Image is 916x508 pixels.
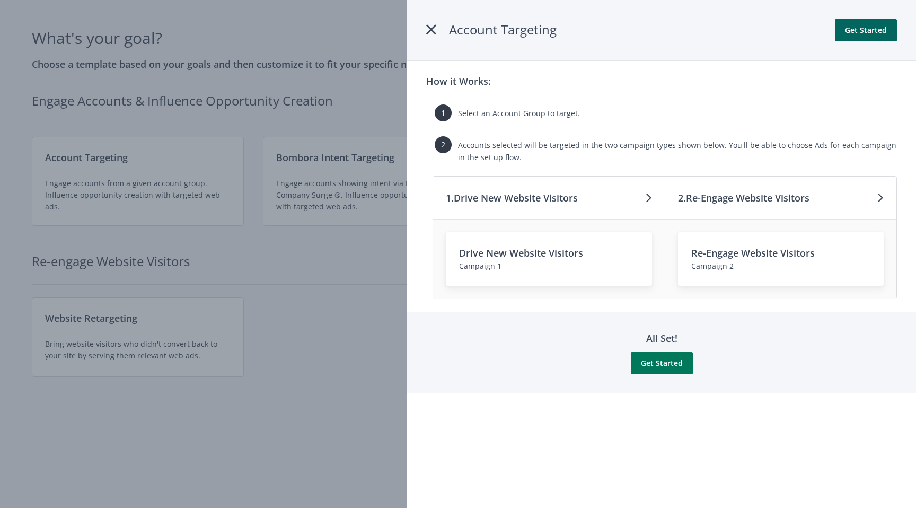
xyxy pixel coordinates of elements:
span: 1 [435,104,452,121]
h3: 2. Re-Engage Website Visitors [678,190,809,205]
span: Accounts selected will be targeted in the two campaign types shown below. You'll be able to choos... [458,140,896,162]
span: Campaign [691,261,727,271]
h3: Re-Engage Website Visitors [691,246,871,260]
h3: How it Works: [426,74,491,89]
span: Campaign [459,261,495,271]
span: Account Targeting [449,21,557,38]
h3: 1. Drive New Website Visitors [446,190,578,205]
button: Get Started [631,352,693,374]
button: Get Started [835,19,897,41]
span: 2 [435,136,452,153]
span: 2 [729,261,734,271]
h3: All Set! [631,331,693,346]
span: Select an Account Group to target. [458,108,580,118]
span: 1 [497,261,501,271]
h3: Drive New Website Visitors [459,246,639,260]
